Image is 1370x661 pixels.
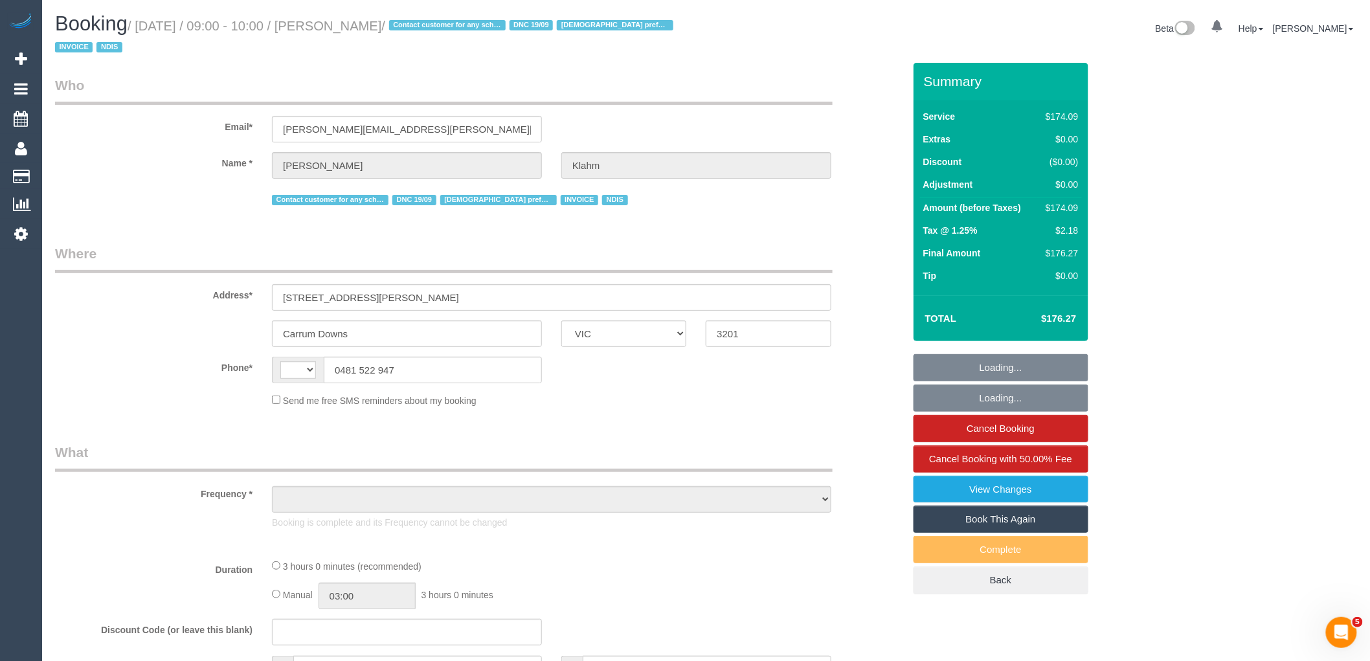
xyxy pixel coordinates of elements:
[392,195,436,205] span: DNC 19/09
[914,506,1088,533] a: Book This Again
[45,152,262,170] label: Name *
[45,559,262,576] label: Duration
[283,561,421,572] span: 3 hours 0 minutes (recommended)
[55,12,128,35] span: Booking
[1040,178,1078,191] div: $0.00
[55,76,833,105] legend: Who
[1239,23,1264,34] a: Help
[929,453,1072,464] span: Cancel Booking with 50.00% Fee
[923,224,978,237] label: Tax @ 1.25%
[45,357,262,374] label: Phone*
[1040,155,1078,168] div: ($0.00)
[272,152,542,179] input: First Name*
[272,195,388,205] span: Contact customer for any scheduling changes
[561,195,598,205] span: INVOICE
[923,201,1021,214] label: Amount (before Taxes)
[1273,23,1354,34] a: [PERSON_NAME]
[1040,269,1078,282] div: $0.00
[706,320,831,347] input: Post Code*
[55,244,833,273] legend: Where
[1156,23,1196,34] a: Beta
[1353,617,1363,627] span: 5
[923,178,973,191] label: Adjustment
[914,566,1088,594] a: Back
[557,20,673,30] span: [DEMOGRAPHIC_DATA] preferred
[45,619,262,636] label: Discount Code (or leave this blank)
[45,483,262,500] label: Frequency *
[923,133,951,146] label: Extras
[8,13,34,31] img: Automaid Logo
[923,110,956,123] label: Service
[272,320,542,347] input: Suburb*
[324,357,542,383] input: Phone*
[55,19,677,55] small: / [DATE] / 09:00 - 10:00 / [PERSON_NAME]
[923,155,962,168] label: Discount
[1174,21,1195,38] img: New interface
[925,313,957,324] strong: Total
[55,443,833,472] legend: What
[55,42,93,52] span: INVOICE
[1326,617,1357,648] iframe: Intercom live chat
[421,590,493,600] span: 3 hours 0 minutes
[389,20,506,30] span: Contact customer for any scheduling changes
[923,269,937,282] label: Tip
[1040,110,1078,123] div: $174.09
[510,20,554,30] span: DNC 19/09
[914,445,1088,473] a: Cancel Booking with 50.00% Fee
[45,116,262,133] label: Email*
[914,476,1088,503] a: View Changes
[45,284,262,302] label: Address*
[283,396,477,406] span: Send me free SMS reminders about my booking
[602,195,627,205] span: NDIS
[440,195,557,205] span: [DEMOGRAPHIC_DATA] preferred
[283,590,313,600] span: Manual
[1040,133,1078,146] div: $0.00
[272,516,831,529] p: Booking is complete and its Frequency cannot be changed
[1040,224,1078,237] div: $2.18
[1040,201,1078,214] div: $174.09
[1002,313,1076,324] h4: $176.27
[561,152,831,179] input: Last Name*
[1040,247,1078,260] div: $176.27
[924,74,1082,89] h3: Summary
[272,116,542,142] input: Email*
[914,415,1088,442] a: Cancel Booking
[96,42,122,52] span: NDIS
[923,247,981,260] label: Final Amount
